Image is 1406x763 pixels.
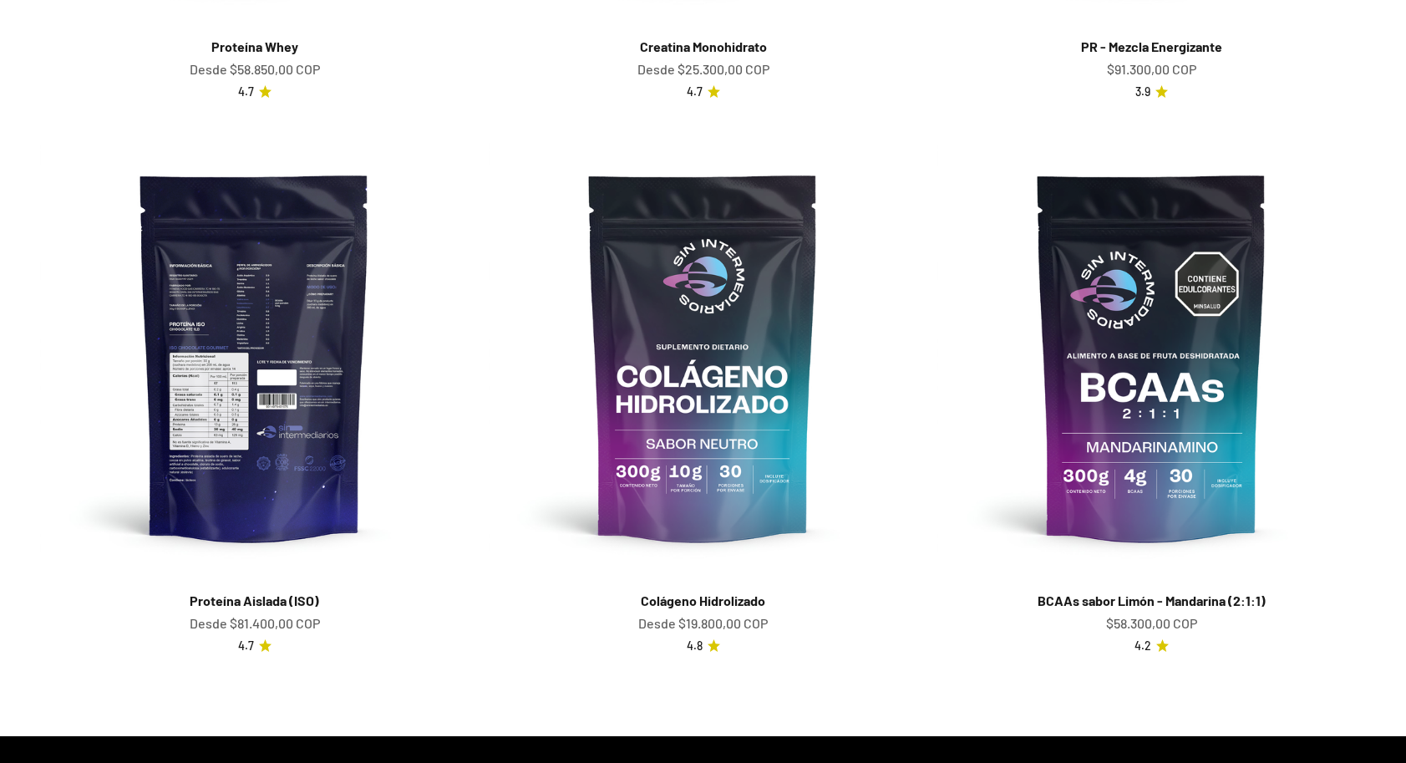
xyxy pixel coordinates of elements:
span: 4.7 [238,637,254,655]
a: 4.24.2 de 5.0 estrellas [1134,637,1169,655]
a: Proteína Aislada (ISO) [190,593,319,608]
a: BCAAs sabor Limón - Mandarina (2:1:1) [1038,593,1266,608]
img: Proteína Aislada (ISO) [40,142,469,571]
span: 4.8 [687,637,703,655]
sale-price: Desde $19.800,00 COP [638,613,768,634]
sale-price: $58.300,00 COP [1106,613,1197,634]
a: Colágeno Hidrolizado [641,593,765,608]
span: 4.2 [1134,637,1151,655]
a: Creatina Monohidrato [640,38,767,54]
a: 4.74.7 de 5.0 estrellas [687,83,720,101]
a: 3.93.9 de 5.0 estrellas [1135,83,1168,101]
a: PR - Mezcla Energizante [1081,38,1222,54]
a: 4.84.8 de 5.0 estrellas [687,637,720,655]
span: 4.7 [238,83,254,101]
span: 3.9 [1135,83,1150,101]
sale-price: Desde $81.400,00 COP [190,613,320,634]
sale-price: Desde $25.300,00 COP [637,58,769,80]
a: Proteína Whey [211,38,298,54]
sale-price: Desde $58.850,00 COP [190,58,320,80]
a: 4.74.7 de 5.0 estrellas [238,637,272,655]
sale-price: $91.300,00 COP [1107,58,1196,80]
span: 4.7 [687,83,703,101]
a: 4.74.7 de 5.0 estrellas [238,83,272,101]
